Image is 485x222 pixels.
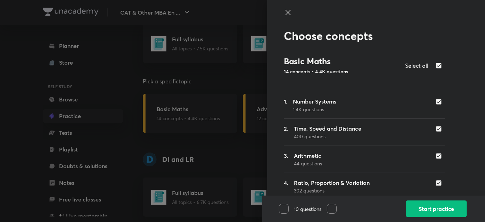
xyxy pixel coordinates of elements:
[294,160,322,167] p: 44 questions
[330,207,334,211] img: increase
[294,133,361,140] p: 400 questions
[284,124,288,140] h5: 2.
[294,187,370,194] p: 302 questions
[284,56,400,66] h3: Basic Maths
[284,97,287,113] h5: 1.
[289,205,327,213] p: 10 questions
[284,29,445,42] h2: Choose concepts
[284,179,288,194] h5: 4.
[406,200,467,217] button: Start practice
[294,151,322,160] h5: Arithmetic
[293,97,336,106] h5: Number Systems
[405,61,428,70] h5: Select all
[293,106,336,113] p: 1.4K questions
[294,179,370,187] h5: Ratio, Proportion & Variation
[284,151,288,167] h5: 3.
[294,124,361,133] h5: Time, Speed and Distance
[284,68,400,75] p: 14 concepts • 4.4K questions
